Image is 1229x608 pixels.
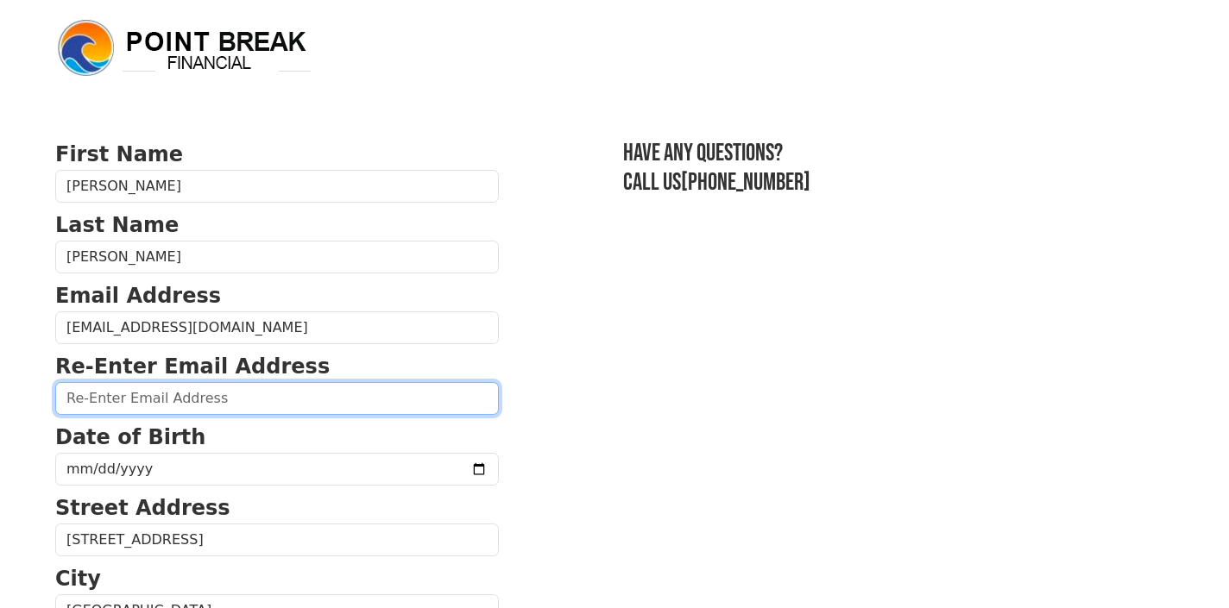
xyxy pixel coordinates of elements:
[681,168,810,197] a: [PHONE_NUMBER]
[55,496,230,520] strong: Street Address
[55,311,499,344] input: Email Address
[55,567,101,591] strong: City
[55,170,499,203] input: First Name
[55,284,221,308] strong: Email Address
[55,523,499,556] input: Street Address
[55,142,183,166] strong: First Name
[55,382,499,415] input: Re-Enter Email Address
[55,17,314,79] img: logo.png
[55,213,179,237] strong: Last Name
[623,139,1174,168] h3: Have any questions?
[55,425,205,449] strong: Date of Birth
[55,241,499,273] input: Last Name
[623,168,1174,197] h3: Call us
[55,354,330,379] strong: Re-Enter Email Address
